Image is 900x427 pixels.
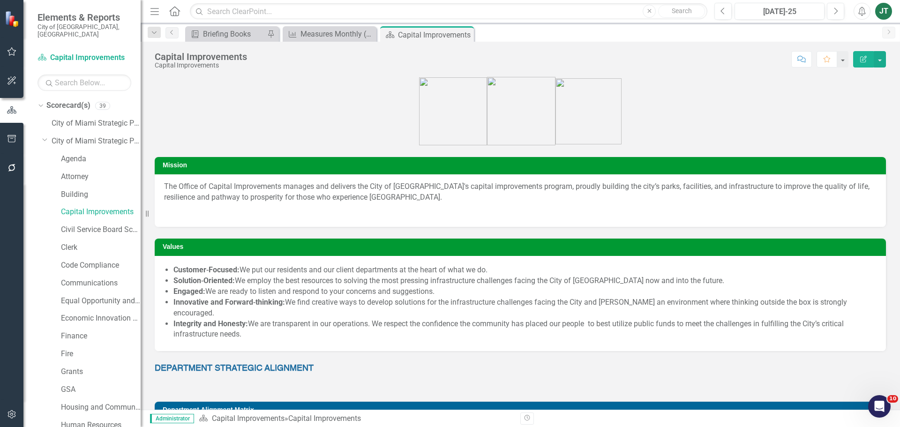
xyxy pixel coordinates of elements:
[95,102,110,110] div: 39
[212,414,285,423] a: Capital Improvements
[735,3,825,20] button: [DATE]-25
[199,413,513,424] div: »
[173,297,877,319] li: We find creative ways to develop solutions for the infrastructure challenges facing the City and ...
[155,62,247,69] div: Capital Improvements
[150,414,194,423] span: Administrator
[155,364,314,373] strong: DEPARTMENT STRATEGIC ALIGNMENT
[61,367,141,377] a: Grants
[173,319,877,340] li: We are transparent in our operations. We respect the confidence the community has placed our peop...
[555,78,622,144] img: city_priorities_p2p_icon.png
[61,296,141,307] a: Equal Opportunity and Diversity Programs
[52,118,141,129] a: City of Miami Strategic Plan
[46,100,90,111] a: Scorecard(s)
[37,75,131,91] input: Search Below...
[875,3,892,20] button: JT
[61,154,141,165] a: Agenda
[300,28,374,40] div: Measures Monthly (3-Periods) Report
[37,23,131,38] small: City of [GEOGRAPHIC_DATA], [GEOGRAPHIC_DATA]
[52,136,141,147] a: City of Miami Strategic Plan (NEW)
[288,414,361,423] div: Capital Improvements
[164,181,877,205] p: The Office of Capital Improvements manages and delivers the City of [GEOGRAPHIC_DATA]'s capital i...
[61,313,141,324] a: Economic Innovation and Development
[487,77,555,145] img: city_priorities_res_icon.png
[61,260,141,271] a: Code Compliance
[285,28,374,40] a: Measures Monthly (3-Periods) Report
[61,402,141,413] a: Housing and Community Development
[61,278,141,289] a: Communications
[398,29,472,41] div: Capital Improvements
[173,265,877,276] li: We put our residents and our client departments at the heart of what we do.
[173,298,285,307] b: Innovative and Forward‐thinking:
[61,331,141,342] a: Finance
[203,28,265,40] div: Briefing Books
[190,3,707,20] input: Search ClearPoint...
[155,52,247,62] div: Capital Improvements
[163,243,881,250] h3: Values
[61,242,141,253] a: Clerk
[61,349,141,360] a: Fire
[173,286,877,297] li: We are ready to listen and respond to your concerns and suggestions.
[672,7,692,15] span: Search
[173,319,248,328] b: Integrity and Honesty:
[61,225,141,235] a: Civil Service Board Scorecard
[37,52,131,63] a: Capital Improvements
[658,5,705,18] button: Search
[37,12,131,23] span: Elements & Reports
[868,395,891,418] iframe: Intercom live chat
[61,207,141,217] a: Capital Improvements
[163,406,881,413] h3: Department Alignment Matrix
[61,384,141,395] a: GSA
[738,6,821,17] div: [DATE]-25
[163,162,881,169] h3: Mission
[887,395,898,403] span: 10
[419,77,487,145] img: city_priorities_qol_icon.png
[173,265,240,274] b: Customer‐Focused:
[187,28,265,40] a: Briefing Books
[235,276,724,285] span: We employ the best resources to solving the most pressing infrastructure challenges facing the Ci...
[61,172,141,182] a: Attorney
[4,10,22,28] img: ClearPoint Strategy
[61,189,141,200] a: Building
[173,276,235,285] b: Solution‐Oriented:
[173,287,205,296] b: Engaged:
